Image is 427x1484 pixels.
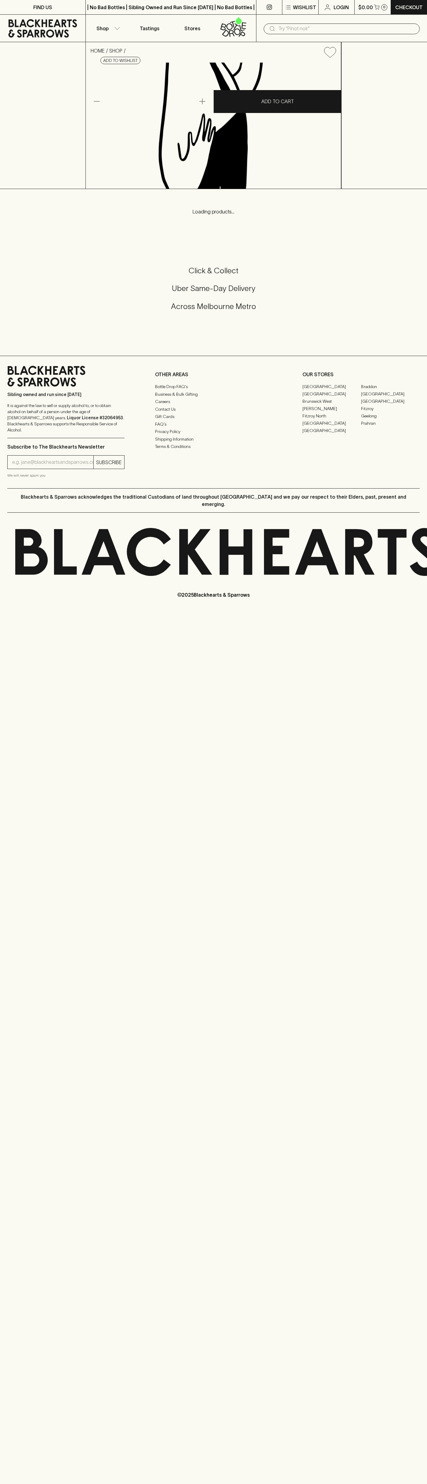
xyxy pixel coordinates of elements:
a: FAQ's [155,420,272,428]
a: Bottle Drop FAQ's [155,383,272,391]
p: Sibling owned and run since [DATE] [7,391,125,398]
p: We will never spam you [7,472,125,478]
button: Add to wishlist [100,57,140,64]
a: [PERSON_NAME] [302,405,361,412]
p: Wishlist [293,4,316,11]
a: Privacy Policy [155,428,272,435]
input: e.g. jane@blackheartsandsparrows.com.au [12,457,93,467]
h5: Click & Collect [7,266,420,276]
a: [GEOGRAPHIC_DATA] [302,390,361,398]
p: $0.00 [358,4,373,11]
button: Add to wishlist [322,45,338,60]
p: 0 [383,5,385,9]
a: [GEOGRAPHIC_DATA] [302,427,361,434]
h5: Across Melbourne Metro [7,301,420,311]
a: [GEOGRAPHIC_DATA] [302,383,361,390]
a: Fitzroy [361,405,420,412]
a: Careers [155,398,272,406]
a: [GEOGRAPHIC_DATA] [302,420,361,427]
a: Geelong [361,412,420,420]
p: FIND US [33,4,52,11]
a: Brunswick West [302,398,361,405]
p: Blackhearts & Sparrows acknowledges the traditional Custodians of land throughout [GEOGRAPHIC_DAT... [12,493,415,508]
p: ADD TO CART [261,98,294,105]
a: Terms & Conditions [155,443,272,450]
a: Contact Us [155,406,272,413]
button: ADD TO CART [214,90,341,113]
a: Business & Bulk Gifting [155,391,272,398]
img: Mount Zero Lemon & Thyme Mixed Olives Pouch 80g [86,63,341,189]
p: OTHER AREAS [155,371,272,378]
a: Shipping Information [155,435,272,443]
a: Tastings [128,15,171,42]
button: SUBSCRIBE [94,456,124,469]
a: Gift Cards [155,413,272,420]
a: [GEOGRAPHIC_DATA] [361,398,420,405]
a: HOME [91,48,105,53]
h5: Uber Same-Day Delivery [7,283,420,293]
p: Shop [96,25,109,32]
strong: Liquor License #32064953 [67,415,123,420]
a: [GEOGRAPHIC_DATA] [361,390,420,398]
div: Call to action block [7,241,420,344]
p: Stores [184,25,200,32]
a: Prahran [361,420,420,427]
p: It is against the law to sell or supply alcohol to, or to obtain alcohol on behalf of a person un... [7,402,125,433]
p: Tastings [140,25,159,32]
button: Shop [86,15,128,42]
p: Loading products... [6,208,421,215]
a: Fitzroy North [302,412,361,420]
a: Braddon [361,383,420,390]
p: Checkout [395,4,423,11]
p: Subscribe to The Blackhearts Newsletter [7,443,125,450]
p: OUR STORES [302,371,420,378]
p: Login [334,4,349,11]
input: Try "Pinot noir" [278,24,415,34]
a: Stores [171,15,214,42]
a: SHOP [109,48,122,53]
p: SUBSCRIBE [96,459,122,466]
